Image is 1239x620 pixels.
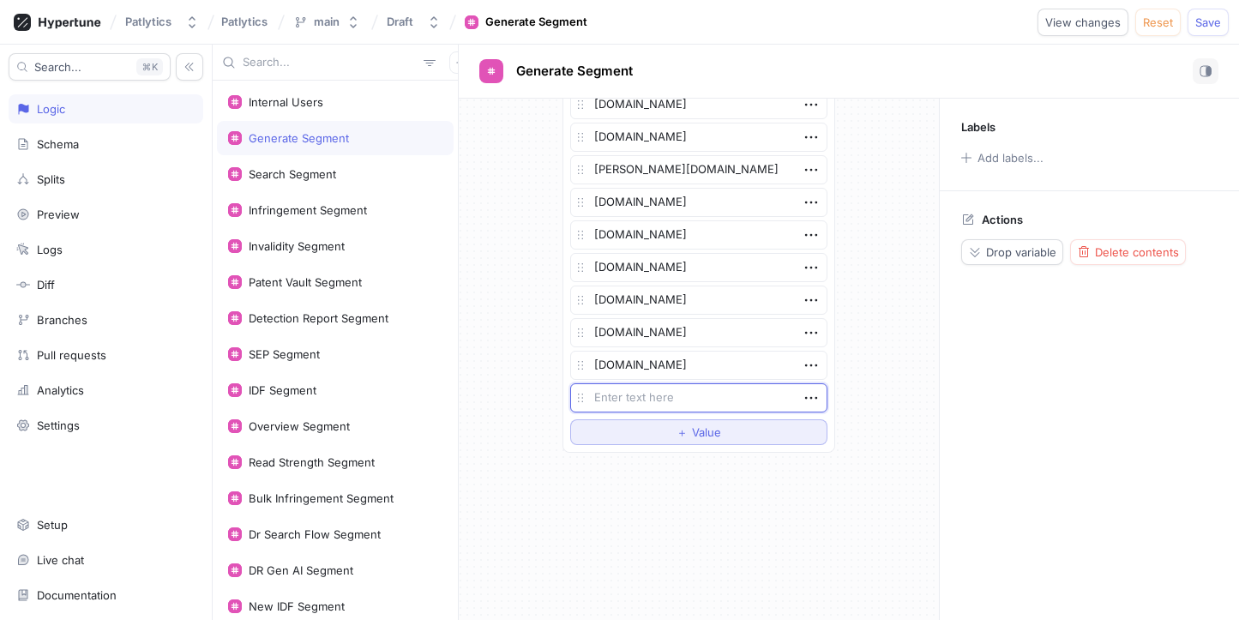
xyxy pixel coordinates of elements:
[249,95,323,109] div: Internal Users
[249,599,345,613] div: New IDF Segment
[982,213,1023,226] p: Actions
[570,188,827,217] textarea: [DOMAIN_NAME]
[221,15,268,27] span: Patlytics
[37,383,84,397] div: Analytics
[570,286,827,315] textarea: [DOMAIN_NAME]
[986,247,1056,257] span: Drop variable
[249,131,349,145] div: Generate Segment
[37,208,80,221] div: Preview
[977,153,1044,164] div: Add labels...
[37,588,117,602] div: Documentation
[387,15,413,29] div: Draft
[249,383,316,397] div: IDF Segment
[249,563,353,577] div: DR Gen AI Segment
[37,278,55,292] div: Diff
[9,53,171,81] button: Search...K
[249,275,362,289] div: Patent Vault Segment
[570,90,827,119] textarea: [DOMAIN_NAME]
[249,239,345,253] div: Invalidity Segment
[570,155,827,184] textarea: [PERSON_NAME][DOMAIN_NAME]
[249,167,336,181] div: Search Segment
[1143,17,1173,27] span: Reset
[249,347,320,361] div: SEP Segment
[1188,9,1229,36] button: Save
[136,58,163,75] div: K
[37,243,63,256] div: Logs
[249,455,375,469] div: Read Strength Segment
[570,220,827,250] textarea: [DOMAIN_NAME]
[37,418,80,432] div: Settings
[249,491,394,505] div: Bulk Infringement Segment
[37,102,65,116] div: Logic
[380,8,448,36] button: Draft
[37,137,79,151] div: Schema
[1195,17,1221,27] span: Save
[314,15,340,29] div: main
[118,8,206,36] button: Patlytics
[249,527,381,541] div: Dr Search Flow Segment
[1038,9,1128,36] button: View changes
[249,419,350,433] div: Overview Segment
[1135,9,1181,36] button: Reset
[570,253,827,282] textarea: [DOMAIN_NAME]
[9,581,203,610] a: Documentation
[955,147,1048,169] button: Add labels...
[37,348,106,362] div: Pull requests
[570,419,827,445] button: ＋Value
[37,313,87,327] div: Branches
[485,14,587,31] div: Generate Segment
[243,54,417,71] input: Search...
[516,64,633,78] span: Generate Segment
[34,62,81,72] span: Search...
[1095,247,1179,257] span: Delete contents
[570,123,827,152] textarea: [DOMAIN_NAME]
[1045,17,1121,27] span: View changes
[125,15,171,29] div: Patlytics
[249,311,388,325] div: Detection Report Segment
[1070,239,1186,265] button: Delete contents
[570,318,827,347] textarea: [DOMAIN_NAME]
[37,553,84,567] div: Live chat
[37,172,65,186] div: Splits
[37,518,68,532] div: Setup
[961,239,1063,265] button: Drop variable
[570,351,827,380] textarea: [DOMAIN_NAME]
[249,203,367,217] div: Infringement Segment
[692,427,721,437] span: Value
[286,8,367,36] button: main
[961,120,995,134] p: Labels
[677,427,688,437] span: ＋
